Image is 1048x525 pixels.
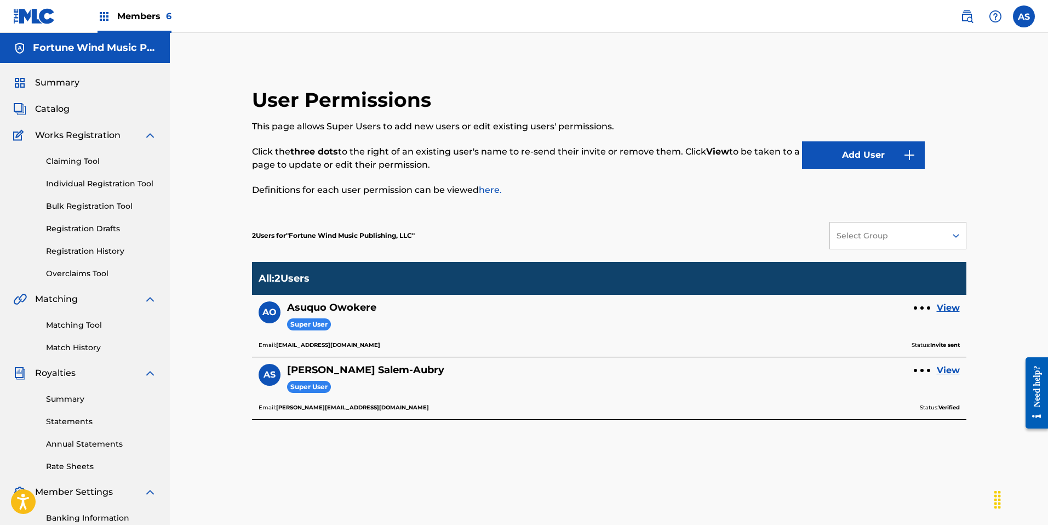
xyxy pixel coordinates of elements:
a: Overclaims Tool [46,268,157,279]
p: Email: [259,340,380,350]
div: User Menu [1013,5,1035,27]
span: Members [117,10,171,22]
a: SummarySummary [13,76,79,89]
a: Registration History [46,246,157,257]
img: Accounts [13,42,26,55]
button: Add User [802,141,925,169]
img: help [989,10,1002,23]
div: Select Group [837,230,938,242]
h5: Fortune Wind Music Publishing, LLC [33,42,157,54]
span: Fortune Wind Music Publishing, LLC [286,231,415,239]
strong: three dots [290,146,338,157]
img: MLC Logo [13,8,55,24]
span: AO [262,306,277,319]
a: Matching Tool [46,319,157,331]
a: Rate Sheets [46,461,157,472]
p: Status: [920,403,960,413]
a: Annual Statements [46,438,157,450]
b: [PERSON_NAME][EMAIL_ADDRESS][DOMAIN_NAME] [276,404,429,411]
b: [EMAIL_ADDRESS][DOMAIN_NAME] [276,341,380,349]
a: Claiming Tool [46,156,157,167]
b: Invite sent [930,341,960,349]
iframe: Resource Center [1017,349,1048,437]
a: here. [479,185,502,195]
img: expand [144,367,157,380]
p: All : 2 Users [259,272,310,284]
a: View [937,364,960,377]
span: Summary [35,76,79,89]
span: Royalties [35,367,76,380]
img: expand [144,293,157,306]
a: View [937,301,960,315]
b: Verified [938,404,960,411]
h5: Asuquo Owokere [287,301,376,314]
img: 9d2ae6d4665cec9f34b9.svg [903,149,916,162]
span: 6 [166,11,171,21]
span: Super User [287,381,331,393]
img: search [960,10,973,23]
img: Catalog [13,102,26,116]
a: Individual Registration Tool [46,178,157,190]
img: expand [144,486,157,499]
span: AS [264,368,276,381]
a: Summary [46,393,157,405]
span: Catalog [35,102,70,116]
div: Help [984,5,1006,27]
span: Super User [287,318,331,331]
a: Statements [46,416,157,427]
span: 2 Users for [252,231,286,239]
p: This page allows Super Users to add new users or edit existing users' permissions. [252,120,802,133]
span: Matching [35,293,78,306]
h2: User Permissions [252,88,437,112]
a: Banking Information [46,512,157,524]
a: Registration Drafts [46,223,157,235]
a: CatalogCatalog [13,102,70,116]
p: Status: [912,340,960,350]
img: expand [144,129,157,142]
a: Public Search [956,5,978,27]
img: Top Rightsholders [98,10,111,23]
span: Member Settings [35,486,113,499]
a: Bulk Registration Tool [46,201,157,212]
img: Works Registration [13,129,27,142]
img: Royalties [13,367,26,380]
div: Drag [989,483,1006,516]
strong: View [706,146,729,157]
img: Summary [13,76,26,89]
p: Click the to the right of an existing user's name to re-send their invite or remove them. Click t... [252,145,802,172]
p: Definitions for each user permission can be viewed [252,184,802,197]
h5: Amanda Salem-Aubry [287,364,444,376]
span: Works Registration [35,129,121,142]
img: Matching [13,293,27,306]
img: Member Settings [13,486,26,499]
a: Match History [46,342,157,353]
p: Email: [259,403,429,413]
iframe: Chat Widget [993,472,1048,525]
